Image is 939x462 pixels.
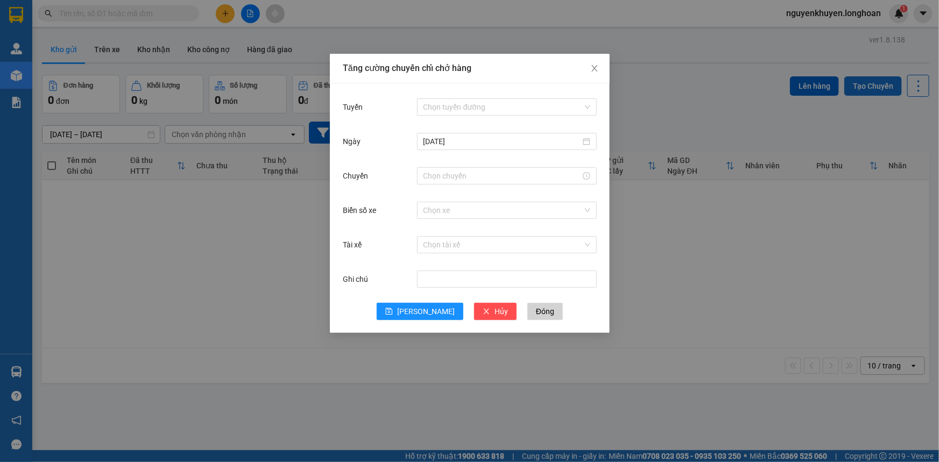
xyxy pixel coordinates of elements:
[343,172,373,180] label: Chuyến
[343,275,373,283] label: Ghi chú
[474,303,516,320] button: closeHủy
[482,308,490,316] span: close
[580,54,610,84] button: Close
[423,202,582,218] input: Biển số xe
[343,240,367,249] label: Tài xế
[423,237,582,253] input: Tài xế
[416,271,596,288] input: Ghi chú
[590,64,599,73] span: close
[397,305,454,317] span: [PERSON_NAME]
[423,170,580,182] input: Chuyến
[376,303,463,320] button: save[PERSON_NAME]
[343,103,368,111] label: Tuyến
[385,308,392,316] span: save
[535,305,554,317] span: Đóng
[527,303,562,320] button: Đóng
[343,206,382,215] label: Biển số xe
[494,305,507,317] span: Hủy
[343,137,366,146] label: Ngày
[423,136,580,147] input: Ngày
[343,62,597,74] div: Tăng cường chuyến chỉ chở hàng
